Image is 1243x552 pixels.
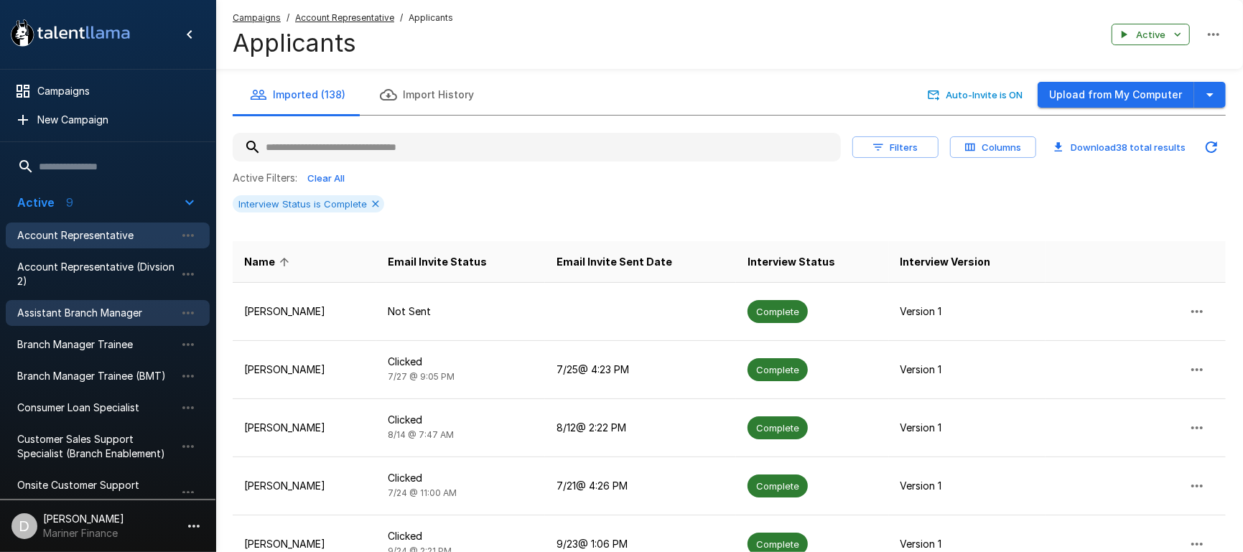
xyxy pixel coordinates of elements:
[748,480,808,493] span: Complete
[388,371,455,382] span: 7/27 @ 9:05 PM
[409,11,453,25] span: Applicants
[900,362,1034,377] p: Version 1
[233,75,363,115] button: Imported (138)
[363,75,491,115] button: Import History
[1048,136,1191,159] button: Download38 total results
[748,363,808,377] span: Complete
[388,487,457,498] span: 7/24 @ 11:00 AM
[233,171,297,185] p: Active Filters:
[1197,133,1226,162] button: Updated Today - 2:30 PM
[233,198,373,210] span: Interview Status is Complete
[1038,82,1194,108] button: Upload from My Computer
[925,84,1026,106] button: Auto-Invite is ON
[388,355,534,369] p: Clicked
[557,253,672,271] span: Email Invite Sent Date
[748,305,808,319] span: Complete
[545,457,736,515] td: 7/21 @ 4:26 PM
[244,304,365,319] p: [PERSON_NAME]
[900,421,1034,435] p: Version 1
[950,136,1036,159] button: Columns
[244,253,294,271] span: Name
[388,471,534,485] p: Clicked
[1112,24,1190,46] button: Active
[388,304,534,319] p: Not Sent
[852,136,939,159] button: Filters
[900,537,1034,551] p: Version 1
[748,421,808,435] span: Complete
[388,413,534,427] p: Clicked
[748,253,835,271] span: Interview Status
[244,479,365,493] p: [PERSON_NAME]
[748,538,808,551] span: Complete
[388,253,487,271] span: Email Invite Status
[287,11,289,25] span: /
[244,362,365,377] p: [PERSON_NAME]
[388,429,454,440] span: 8/14 @ 7:47 AM
[545,398,736,457] td: 8/12 @ 2:22 PM
[295,12,394,23] u: Account Representative
[900,253,991,271] span: Interview Version
[233,195,384,212] div: Interview Status is Complete
[233,12,281,23] u: Campaigns
[900,479,1034,493] p: Version 1
[244,421,365,435] p: [PERSON_NAME]
[233,28,453,58] h4: Applicants
[545,340,736,398] td: 7/25 @ 4:23 PM
[388,529,534,543] p: Clicked
[400,11,403,25] span: /
[244,537,365,551] p: [PERSON_NAME]
[900,304,1034,319] p: Version 1
[303,167,349,190] button: Clear All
